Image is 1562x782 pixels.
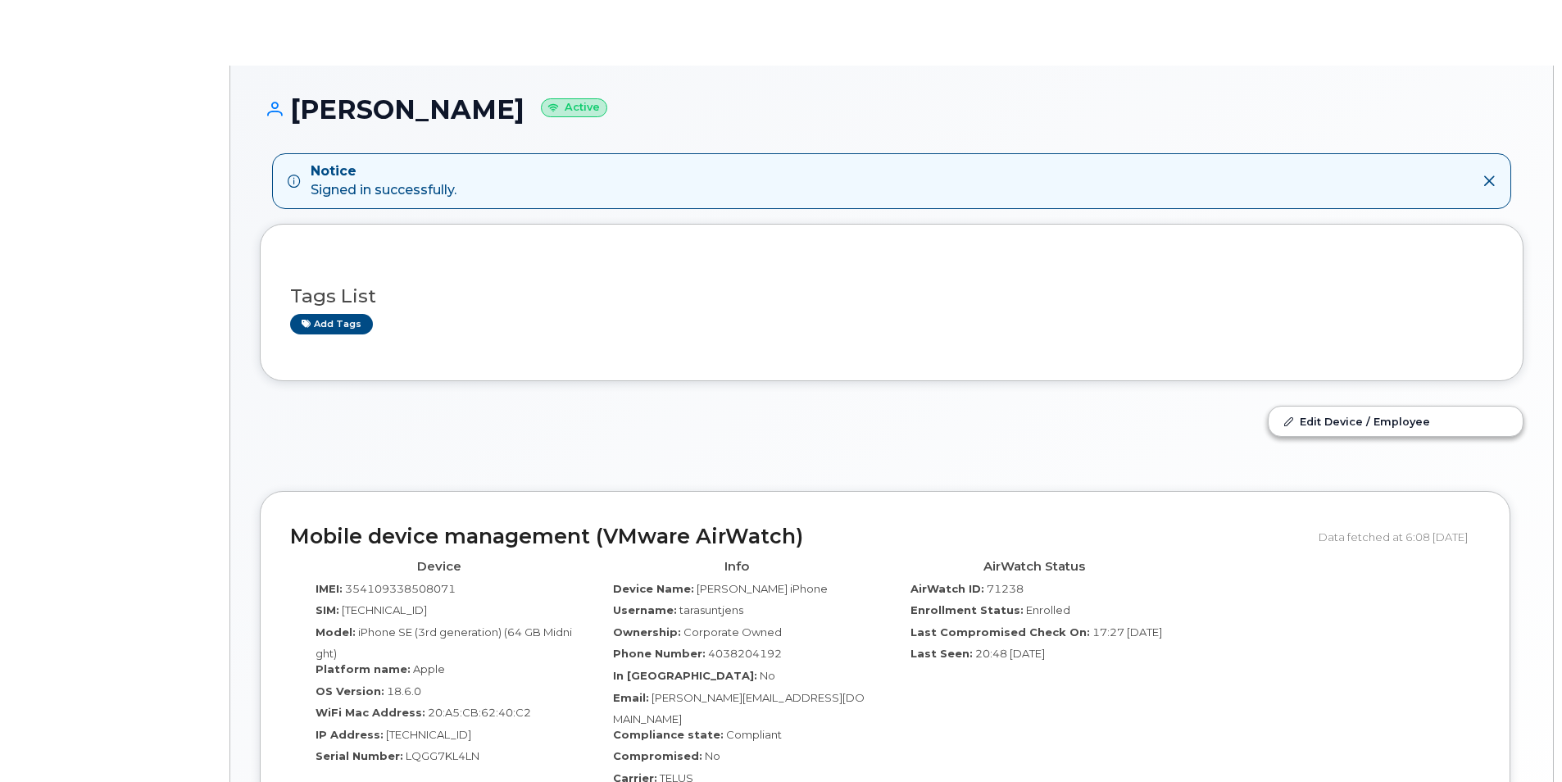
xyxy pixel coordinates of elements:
label: Ownership: [613,625,681,640]
span: 4038204192 [708,647,782,660]
span: tarasuntjens [679,603,743,616]
span: Compliant [726,728,782,741]
span: [TECHNICAL_ID] [342,603,427,616]
span: 354109338508071 [345,582,456,595]
label: Username: [613,602,677,618]
h2: Mobile device management (VMware AirWatch) [290,525,1306,548]
span: 18.6.0 [387,684,421,698]
span: 20:A5:CB:62:40:C2 [428,706,531,719]
span: LQGG7KL4LN [406,749,479,762]
label: WiFi Mac Address: [316,705,425,721]
a: Add tags [290,314,373,334]
small: Active [541,98,607,117]
h4: Device [302,560,575,574]
label: OS Version: [316,684,384,699]
label: Serial Number: [316,748,403,764]
span: iPhone SE (3rd generation) (64 GB Midnight) [316,625,572,661]
strong: Notice [311,162,456,181]
span: No [760,669,775,682]
label: Enrollment Status: [910,602,1024,618]
label: Model: [316,625,356,640]
span: No [705,749,720,762]
h4: Info [600,560,873,574]
label: IMEI: [316,581,343,597]
label: Email: [613,690,649,706]
label: In [GEOGRAPHIC_DATA]: [613,668,757,684]
span: 17:27 [DATE] [1092,625,1162,639]
label: Compliance state: [613,727,724,743]
label: Phone Number: [613,646,706,662]
span: 71238 [987,582,1024,595]
label: Last Compromised Check On: [910,625,1090,640]
span: 20:48 [DATE] [975,647,1045,660]
span: [PERSON_NAME] iPhone [697,582,828,595]
span: [TECHNICAL_ID] [386,728,471,741]
h4: AirWatch Status [897,560,1170,574]
label: IP Address: [316,727,384,743]
h1: [PERSON_NAME] [260,95,1523,124]
span: Enrolled [1026,603,1070,616]
div: Signed in successfully. [311,162,456,200]
span: [PERSON_NAME][EMAIL_ADDRESS][DOMAIN_NAME] [613,691,865,726]
span: Apple [413,662,445,675]
label: Device Name: [613,581,694,597]
h3: Tags List [290,286,1493,307]
div: Data fetched at 6:08 [DATE] [1319,521,1480,552]
label: Compromised: [613,748,702,764]
label: SIM: [316,602,339,618]
label: Platform name: [316,662,411,677]
label: AirWatch ID: [910,581,984,597]
label: Last Seen: [910,646,973,662]
span: Corporate Owned [683,625,782,639]
a: Edit Device / Employee [1269,407,1523,436]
